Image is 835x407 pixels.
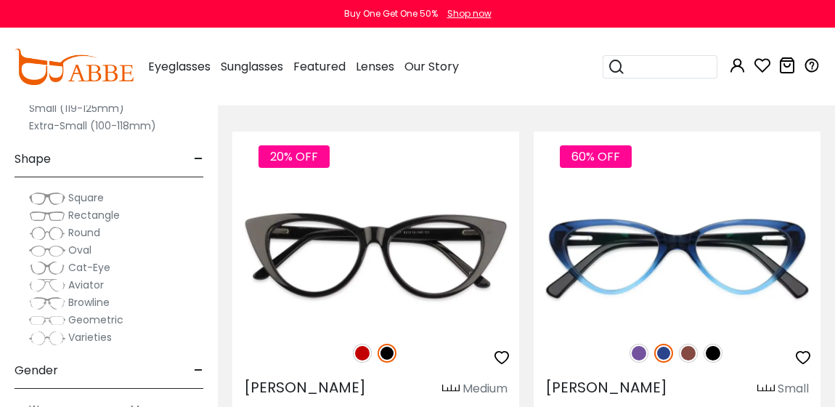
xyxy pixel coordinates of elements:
[29,100,124,117] label: Small (119-125mm)
[440,7,492,20] a: Shop now
[654,344,673,363] img: Blue
[534,184,820,328] img: Blue Hannah - Acetate ,Universal Bridge Fit
[15,49,134,85] img: abbeglasses.com
[244,377,366,398] span: [PERSON_NAME]
[232,184,519,328] img: Black Nora - Acetate ,Universal Bridge Fit
[29,191,65,206] img: Square.png
[15,142,51,177] span: Shape
[258,145,330,168] span: 20% OFF
[221,58,283,75] span: Sunglasses
[442,384,460,395] img: size ruler
[29,278,65,293] img: Aviator.png
[29,296,65,310] img: Browline.png
[356,58,394,75] span: Lenses
[353,344,372,363] img: Red
[68,330,112,344] span: Varieties
[194,142,203,177] span: -
[757,384,775,395] img: size ruler
[68,190,104,205] span: Square
[679,344,698,363] img: Brown
[29,243,65,258] img: Oval.png
[378,344,396,363] img: Black
[447,7,492,20] div: Shop now
[463,380,508,398] div: Medium
[545,377,667,398] span: [PERSON_NAME]
[29,313,65,328] img: Geometric.png
[68,208,120,222] span: Rectangle
[29,117,156,134] label: Extra-Small (100-118mm)
[560,145,632,168] span: 60% OFF
[194,353,203,388] span: -
[68,260,110,275] span: Cat-Eye
[68,225,100,240] span: Round
[29,331,65,346] img: Varieties.png
[68,243,91,257] span: Oval
[68,295,110,310] span: Browline
[29,226,65,241] img: Round.png
[404,58,459,75] span: Our Story
[148,58,211,75] span: Eyeglasses
[630,344,648,363] img: Purple
[293,58,346,75] span: Featured
[68,313,123,327] span: Geometric
[29,261,65,275] img: Cat-Eye.png
[344,7,438,20] div: Buy One Get One 50%
[29,209,65,223] img: Rectangle.png
[704,344,722,363] img: Black
[15,353,58,388] span: Gender
[68,278,104,292] span: Aviator
[778,380,809,398] div: Small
